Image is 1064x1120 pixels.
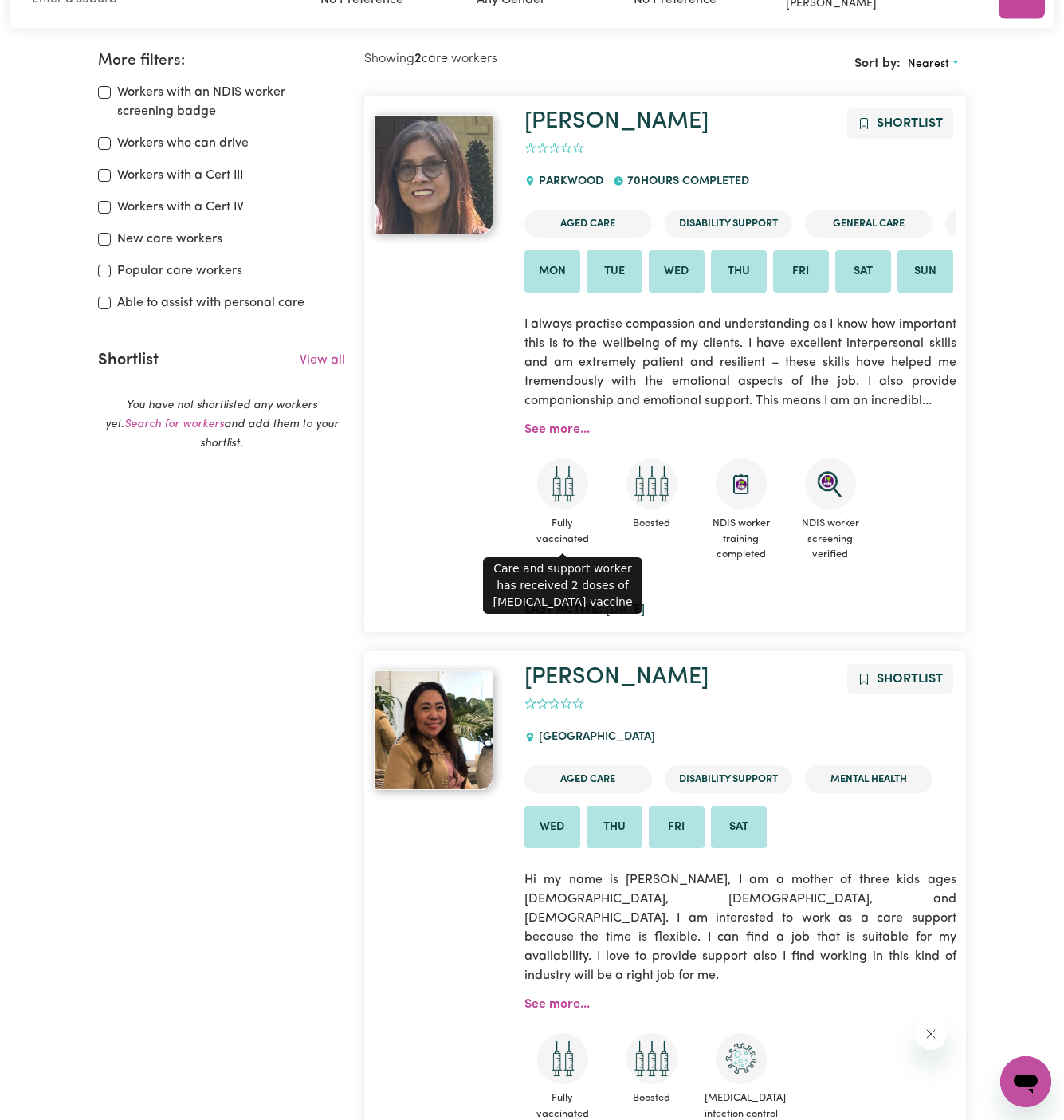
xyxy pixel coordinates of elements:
a: View all [300,354,345,367]
span: Fully vaccinated [524,509,601,552]
li: Available on Tue [587,250,642,293]
h2: More filters: [98,52,345,70]
span: NDIS worker screening verified [792,509,869,568]
img: Care and support worker has received 2 doses of COVID-19 vaccine [537,1033,588,1084]
li: Aged Care [524,765,652,793]
em: You have not shortlisted any workers yet. and add them to your shortlist. [105,399,339,450]
label: Workers with a Cert IV [117,198,244,217]
li: Available on Wed [524,806,580,849]
span: Boosted [614,509,690,537]
h2: Shortlist [98,351,159,370]
button: Add to shortlist [847,664,953,694]
li: Available on Thu [587,806,642,849]
li: Available on Mon [524,250,580,293]
a: [PERSON_NAME] [524,666,709,689]
li: Disability Support [665,765,792,793]
span: Shortlist [877,117,943,130]
img: Care and support worker has received booster dose of COVID-19 vaccination [626,458,677,509]
li: Available on Sat [835,250,891,293]
iframe: Button to launch messaging window [1000,1056,1051,1107]
img: View Lilibeth's profile [374,115,493,234]
span: Nearest [908,58,949,70]
span: Sort by: [854,57,901,70]
p: I always practise compassion and understanding as I know how important this is to the wellbeing o... [524,305,956,420]
div: add rating by typing an integer from 0 to 5 or pressing arrow keys [524,140,584,158]
b: 2 [414,53,422,65]
img: Care and support worker has received 2 doses of COVID-19 vaccine [537,458,588,509]
a: Lilibeth [374,670,505,790]
span: NDIS worker training completed [703,509,779,568]
span: Boosted [614,1084,690,1112]
label: Workers with an NDIS worker screening badge [117,83,345,121]
label: New care workers [117,230,222,249]
div: [GEOGRAPHIC_DATA] [524,716,665,759]
li: Available on Sun [897,250,953,293]
button: Add to shortlist [847,108,953,139]
a: Lilibeth [374,115,505,234]
button: Sort search results [901,52,966,77]
a: See more... [524,998,590,1011]
div: 70 hours completed [613,160,759,203]
img: CS Academy: COVID-19 Infection Control Training course completed [716,1033,767,1084]
label: Able to assist with personal care [117,293,304,312]
h2: Showing care workers [364,52,665,67]
img: View Lilibeth's profile [374,670,493,790]
div: Care and support worker has received 2 doses of [MEDICAL_DATA] vaccine [483,557,642,614]
a: Search for workers [124,419,224,430]
li: Available on Fri [773,250,829,293]
img: Care and support worker has received booster dose of COVID-19 vaccination [626,1033,677,1084]
li: Available on Wed [649,250,705,293]
a: See more... [524,423,590,436]
img: CS Academy: Introduction to NDIS Worker Training course completed [716,458,767,509]
li: General Care [805,210,932,238]
li: Mental Health [805,765,932,793]
li: Aged Care [524,210,652,238]
a: [PERSON_NAME] [524,110,709,133]
li: Available on Thu [711,250,767,293]
li: Disability Support [665,210,792,238]
img: NDIS Worker Screening Verified [805,458,856,509]
label: Workers who can drive [117,134,249,153]
li: Available on Fri [649,806,705,849]
li: Available on Sat [711,806,767,849]
iframe: Close message [915,1018,947,1050]
label: Popular care workers [117,261,242,281]
span: Shortlist [877,673,943,686]
div: add rating by typing an integer from 0 to 5 or pressing arrow keys [524,695,584,713]
p: Hi my name is [PERSON_NAME], I am a mother of three kids ages [DEMOGRAPHIC_DATA], [DEMOGRAPHIC_DA... [524,861,956,995]
span: Need any help? [10,11,96,24]
div: PARKWOOD [524,160,613,203]
label: Workers with a Cert III [117,166,243,185]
